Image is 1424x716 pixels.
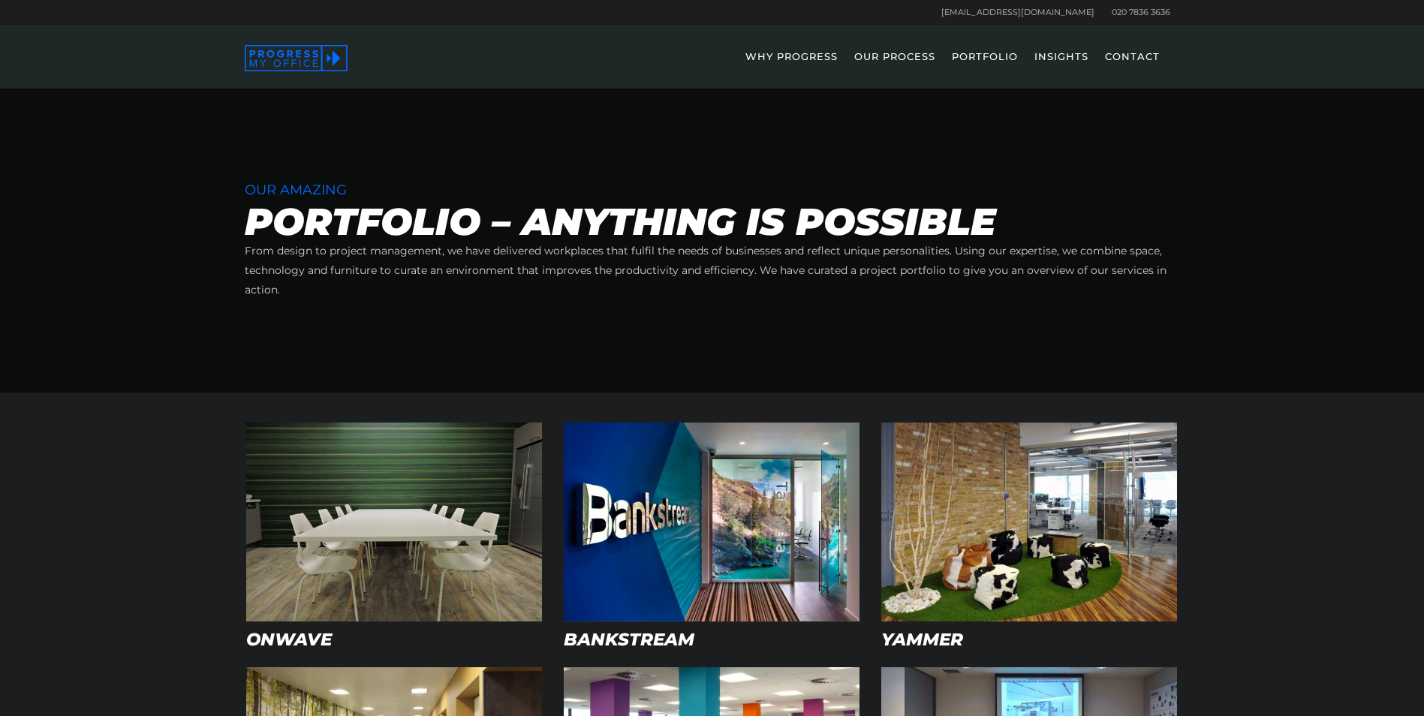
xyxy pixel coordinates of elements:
a: INSIGHTS [1027,45,1096,89]
h4: Onwave [246,631,453,648]
h3: OUR AMAZING [245,182,1179,197]
a: CONTACT [1097,45,1167,89]
h4: Yammer [881,631,1088,648]
h4: Bankstream [564,631,771,648]
a: WHY PROGRESS [738,45,845,89]
a: OUR PROCESS [847,45,943,89]
h1: PORTFOLIO – ANYTHING IS POSSIBLE [245,203,1179,241]
span: From design to project management, we have delivered workplaces that fulfil the needs of business... [245,244,1167,296]
a: PORTFOLIO [944,45,1025,89]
